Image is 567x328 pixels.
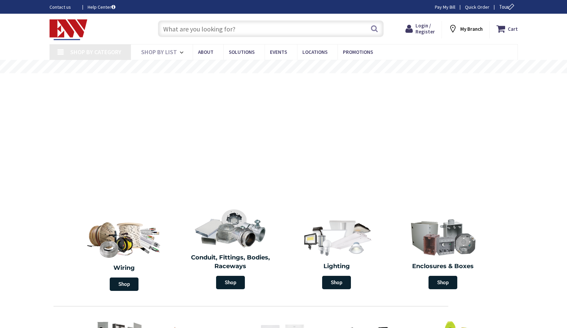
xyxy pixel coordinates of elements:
a: Conduit, Fittings, Bodies, Raceways Shop [179,205,282,293]
a: Enclosures & Boxes Shop [391,214,494,293]
a: Pay My Bill [435,4,455,10]
span: Events [270,49,287,55]
img: Electrical Wholesalers, Inc. [50,19,88,40]
strong: My Branch [460,26,483,32]
span: Shop By List [141,48,177,56]
span: Login / Register [415,22,435,35]
a: Lighting Shop [285,214,388,293]
span: Shop [216,276,245,289]
span: Shop [110,278,138,291]
a: Login / Register [405,23,435,35]
a: Cart [496,23,518,35]
span: Promotions [343,49,373,55]
span: Locations [302,49,327,55]
input: What are you looking for? [158,20,384,37]
span: Shop [322,276,351,289]
h2: Enclosures & Boxes [395,262,491,271]
h2: Wiring [75,264,174,272]
span: Tour [499,4,516,10]
span: Solutions [229,49,255,55]
span: About [198,49,213,55]
div: My Branch [448,23,483,35]
span: Shop [429,276,457,289]
a: Contact us [50,4,77,10]
a: Help Center [88,4,115,10]
h2: Conduit, Fittings, Bodies, Raceways [182,253,279,270]
a: Quick Order [465,4,489,10]
h2: Lighting [289,262,385,271]
strong: Cart [508,23,518,35]
span: Shop By Category [70,48,121,56]
a: Wiring Shop [71,214,178,294]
